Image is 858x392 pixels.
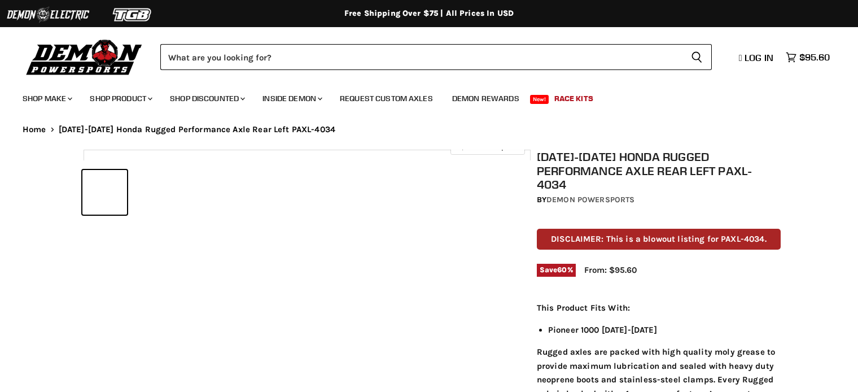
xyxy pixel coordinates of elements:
[537,264,576,276] span: Save %
[6,4,90,25] img: Demon Electric Logo 2
[537,194,781,206] div: by
[530,95,549,104] span: New!
[456,142,519,151] span: Click to expand
[81,87,159,110] a: Shop Product
[584,265,637,275] span: From: $95.60
[23,37,146,77] img: Demon Powersports
[82,170,127,215] button: 2016-2021 Honda Rugged Performance Axle Rear Left PAXL-4034 thumbnail
[331,87,441,110] a: Request Custom Axles
[546,195,634,204] a: Demon Powersports
[546,87,602,110] a: Race Kits
[548,323,781,337] li: Pioneer 1000 [DATE]-[DATE]
[745,52,773,63] span: Log in
[444,87,528,110] a: Demon Rewards
[160,44,712,70] form: Product
[682,44,712,70] button: Search
[780,49,835,66] a: $95.60
[161,87,252,110] a: Shop Discounted
[160,44,682,70] input: Search
[537,301,781,315] p: This Product Fits With:
[23,125,46,134] a: Home
[14,82,827,110] ul: Main menu
[734,53,780,63] a: Log in
[557,265,567,274] span: 60
[14,87,79,110] a: Shop Make
[90,4,175,25] img: TGB Logo 2
[799,52,830,63] span: $95.60
[537,229,781,250] p: DISCLAIMER: This is a blowout listing for PAXL-4034.
[59,125,335,134] span: [DATE]-[DATE] Honda Rugged Performance Axle Rear Left PAXL-4034
[254,87,329,110] a: Inside Demon
[537,150,781,191] h1: [DATE]-[DATE] Honda Rugged Performance Axle Rear Left PAXL-4034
